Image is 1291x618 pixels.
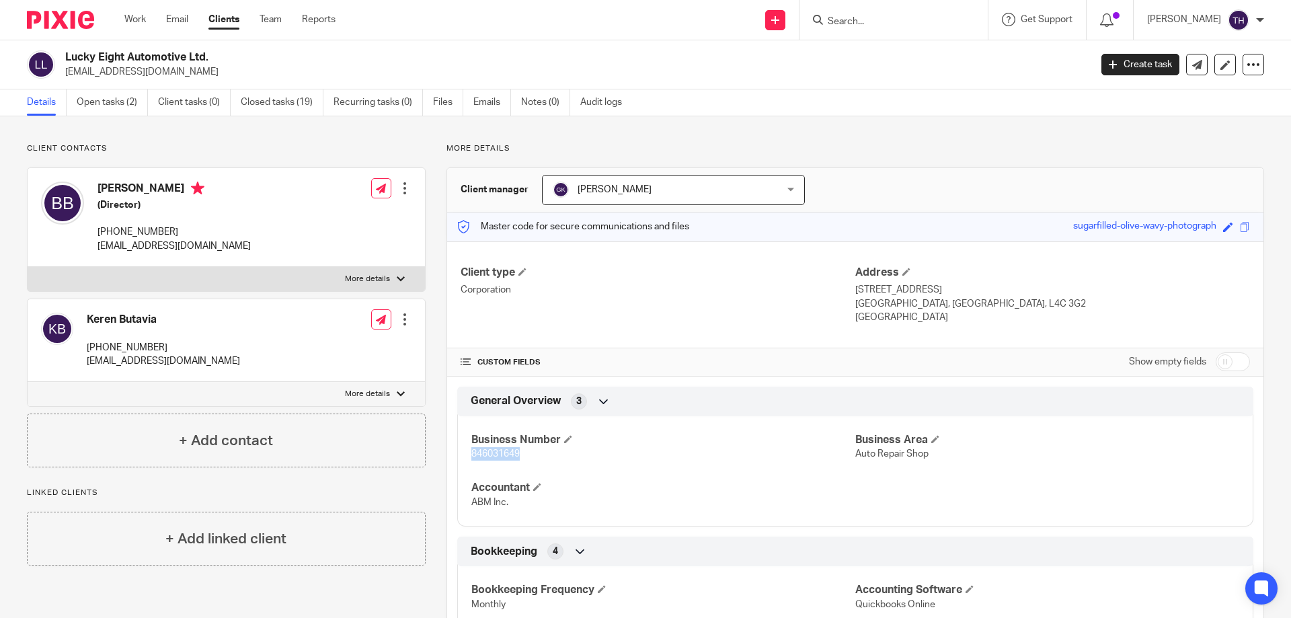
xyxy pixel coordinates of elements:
span: Monthly [471,600,506,609]
p: More details [345,389,390,399]
a: Audit logs [580,89,632,116]
h5: (Director) [97,198,251,212]
h4: Accounting Software [855,583,1239,597]
img: svg%3E [27,50,55,79]
img: svg%3E [41,313,73,345]
p: [PHONE_NUMBER] [87,341,240,354]
span: 4 [553,545,558,558]
div: sugarfilled-olive-wavy-photograph [1073,219,1216,235]
img: svg%3E [41,182,84,225]
h4: CUSTOM FIELDS [461,357,855,368]
a: Work [124,13,146,26]
span: Bookkeeping [471,545,537,559]
span: [PERSON_NAME] [578,185,652,194]
h2: Lucky Eight Automotive Ltd. [65,50,878,65]
a: Notes (0) [521,89,570,116]
p: [EMAIL_ADDRESS][DOMAIN_NAME] [87,354,240,368]
img: Pixie [27,11,94,29]
a: Recurring tasks (0) [334,89,423,116]
p: [STREET_ADDRESS] [855,283,1250,297]
span: Get Support [1021,15,1072,24]
img: svg%3E [1228,9,1249,31]
a: Closed tasks (19) [241,89,323,116]
a: Files [433,89,463,116]
a: Reports [302,13,336,26]
h4: + Add contact [179,430,273,451]
span: Quickbooks Online [855,600,935,609]
label: Show empty fields [1129,355,1206,369]
a: Email [166,13,188,26]
p: More details [345,274,390,284]
p: [PERSON_NAME] [1147,13,1221,26]
p: Corporation [461,283,855,297]
a: Clients [208,13,239,26]
p: Master code for secure communications and files [457,220,689,233]
h4: Accountant [471,481,855,495]
i: Primary [191,182,204,195]
p: More details [446,143,1264,154]
span: 3 [576,395,582,408]
h4: [PERSON_NAME] [97,182,251,198]
h4: Keren Butavia [87,313,240,327]
h4: Address [855,266,1250,280]
img: svg%3E [553,182,569,198]
p: [EMAIL_ADDRESS][DOMAIN_NAME] [65,65,1081,79]
h4: + Add linked client [165,529,286,549]
h4: Business Number [471,433,855,447]
a: Emails [473,89,511,116]
h3: Client manager [461,183,529,196]
a: Client tasks (0) [158,89,231,116]
p: Client contacts [27,143,426,154]
p: Linked clients [27,488,426,498]
p: [EMAIL_ADDRESS][DOMAIN_NAME] [97,239,251,253]
a: Details [27,89,67,116]
p: [GEOGRAPHIC_DATA], [GEOGRAPHIC_DATA], L4C 3G2 [855,297,1250,311]
p: [GEOGRAPHIC_DATA] [855,311,1250,324]
span: ABM Inc. [471,498,508,507]
a: Team [260,13,282,26]
span: Auto Repair Shop [855,449,929,459]
h4: Client type [461,266,855,280]
h4: Business Area [855,433,1239,447]
span: General Overview [471,394,561,408]
span: 846031649 [471,449,520,459]
p: [PHONE_NUMBER] [97,225,251,239]
h4: Bookkeeping Frequency [471,583,855,597]
a: Create task [1101,54,1179,75]
a: Open tasks (2) [77,89,148,116]
input: Search [826,16,947,28]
